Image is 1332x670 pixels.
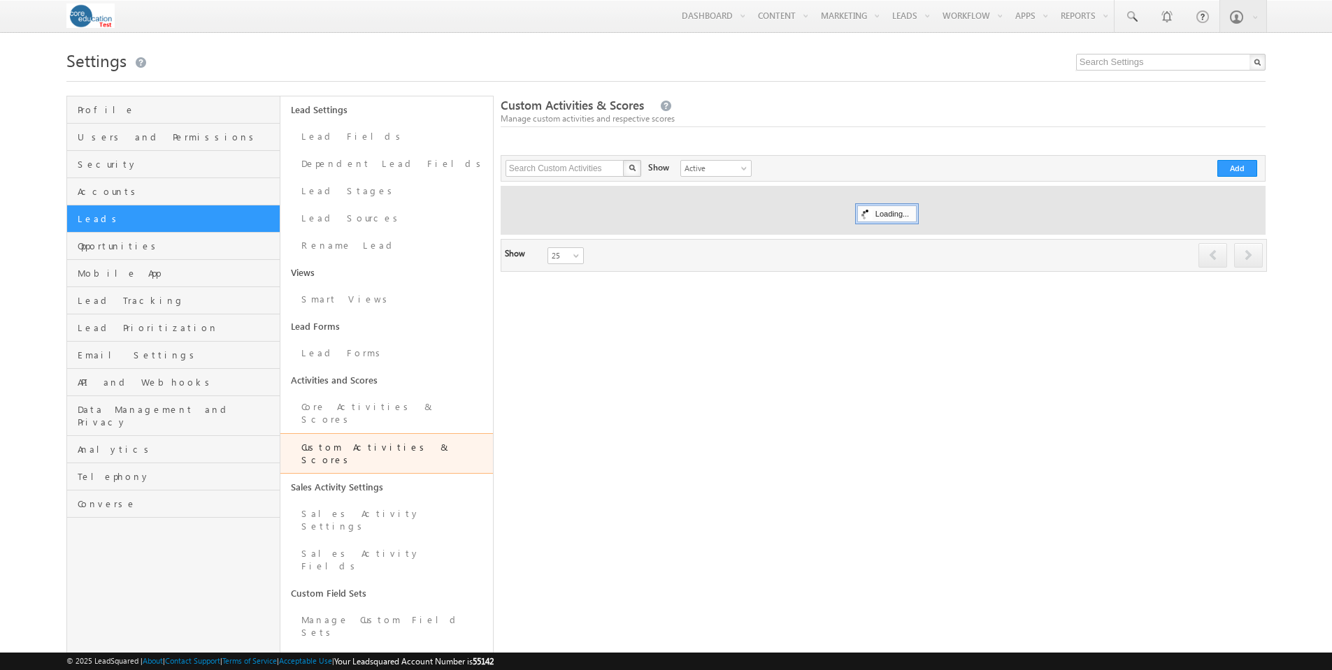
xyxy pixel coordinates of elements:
[66,49,127,71] span: Settings
[280,259,493,286] a: Views
[334,656,494,667] span: Your Leadsquared Account Number is
[280,123,493,150] a: Lead Fields
[280,500,493,540] a: Sales Activity Settings
[280,433,493,474] a: Custom Activities & Scores
[67,96,279,124] a: Profile
[67,436,279,463] a: Analytics
[78,103,275,116] span: Profile
[280,232,493,259] a: Rename Lead
[78,470,275,483] span: Telephony
[280,540,493,580] a: Sales Activity Fields
[66,3,115,28] img: Custom Logo
[280,96,493,123] a: Lead Settings
[280,286,493,313] a: Smart Views
[78,158,275,170] span: Security
[78,349,275,361] span: Email Settings
[165,656,220,665] a: Contact Support
[67,151,279,178] a: Security
[67,369,279,396] a: API and Webhooks
[280,313,493,340] a: Lead Forms
[548,249,585,262] span: 25
[78,443,275,456] span: Analytics
[280,205,493,232] a: Lead Sources
[222,656,277,665] a: Terms of Service
[280,150,493,177] a: Dependent Lead Fields
[78,131,275,143] span: Users and Permissions
[143,656,163,665] a: About
[547,247,584,264] a: 25
[67,124,279,151] a: Users and Permissions
[857,205,917,222] div: Loading...
[67,205,279,233] a: Leads
[629,164,636,171] img: Search
[505,247,537,260] div: Show
[501,97,644,113] span: Custom Activities & Scores
[78,212,275,225] span: Leads
[78,403,275,428] span: Data Management and Privacy
[648,160,669,174] div: Show
[1217,160,1257,177] button: Add
[67,260,279,287] a: Mobile App
[78,240,275,252] span: Opportunities
[1076,54,1266,71] input: Search Settings
[280,606,493,646] a: Manage Custom Field Sets
[67,490,279,518] a: Converse
[680,160,752,177] a: Active
[66,655,494,668] span: © 2025 LeadSquared | | | | |
[280,580,493,606] a: Custom Field Sets
[473,656,494,667] span: 55142
[78,497,275,510] span: Converse
[681,162,747,175] span: Active
[280,367,493,393] a: Activities and Scores
[501,112,1266,125] div: Manage custom activities and respective scores
[67,463,279,490] a: Telephony
[67,178,279,205] a: Accounts
[78,321,275,334] span: Lead Prioritization
[280,177,493,205] a: Lead Stages
[280,474,493,500] a: Sales Activity Settings
[67,233,279,260] a: Opportunities
[78,294,275,307] span: Lead Tracking
[78,376,275,388] span: API and Webhooks
[78,267,275,279] span: Mobile App
[67,314,279,342] a: Lead Prioritization
[67,396,279,436] a: Data Management and Privacy
[280,340,493,367] a: Lead Forms
[280,393,493,433] a: Core Activities & Scores
[67,287,279,314] a: Lead Tracking
[67,342,279,369] a: Email Settings
[78,185,275,198] span: Accounts
[279,656,332,665] a: Acceptable Use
